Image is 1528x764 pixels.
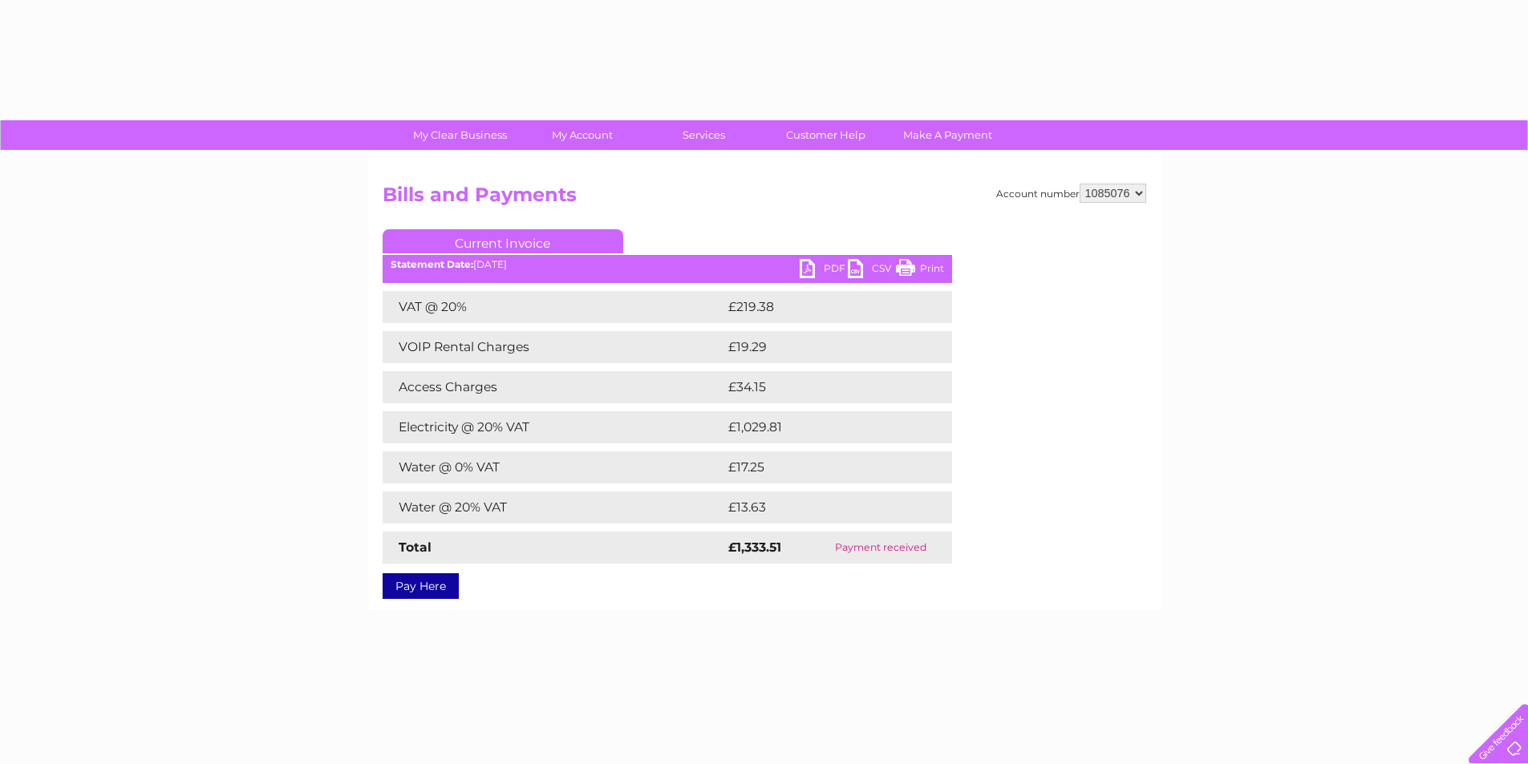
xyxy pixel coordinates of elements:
a: Print [896,259,944,282]
a: Current Invoice [383,229,623,253]
td: £1,029.81 [724,411,926,443]
strong: £1,333.51 [728,540,781,555]
td: £17.25 [724,451,917,483]
strong: Total [399,540,432,555]
td: Payment received [810,532,951,564]
td: £13.63 [724,491,918,523]
a: My Clear Business [394,120,526,150]
td: Water @ 0% VAT [383,451,724,483]
a: PDF [800,259,848,282]
a: Services [638,120,770,150]
td: Electricity @ 20% VAT [383,411,724,443]
td: Water @ 20% VAT [383,491,724,523]
td: VOIP Rental Charges [383,331,724,363]
a: My Account [516,120,648,150]
div: Account number [996,184,1146,203]
td: VAT @ 20% [383,291,724,323]
a: Customer Help [760,120,892,150]
a: CSV [848,259,896,282]
td: Access Charges [383,371,724,403]
b: Statement Date: [391,258,473,270]
td: £34.15 [724,371,918,403]
td: £219.38 [724,291,922,323]
a: Pay Here [383,573,459,599]
h2: Bills and Payments [383,184,1146,214]
div: [DATE] [383,259,952,270]
a: Make A Payment [882,120,1014,150]
td: £19.29 [724,331,918,363]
